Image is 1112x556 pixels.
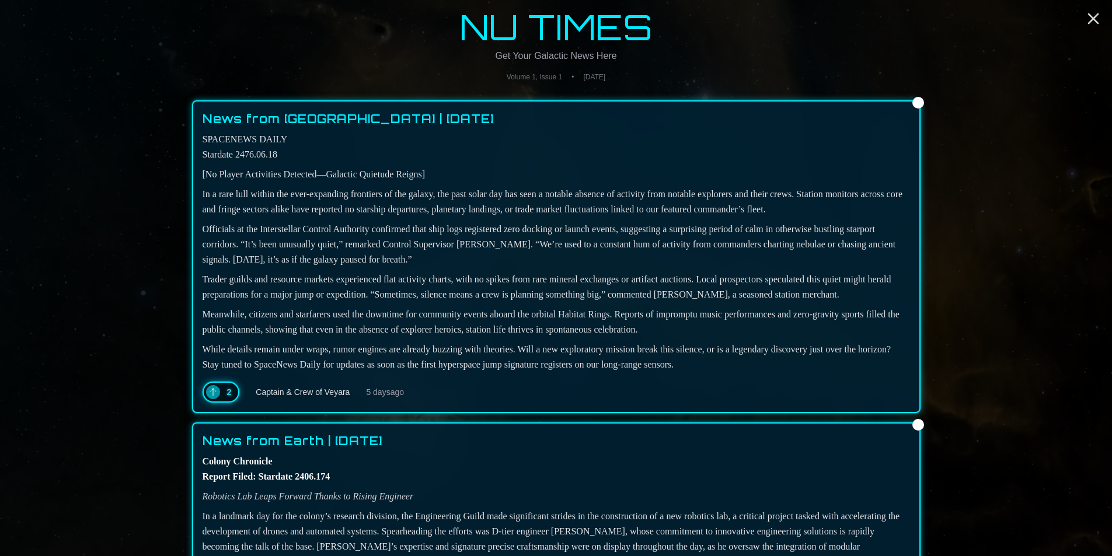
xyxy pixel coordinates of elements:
p: Meanwhile, citizens and starfarers used the downtime for community events aboard the orbital Habi... [203,307,910,337]
span: [DATE] [583,72,605,82]
strong: Report Filed: Stardate 2406.174 [203,471,330,481]
h2: News from [GEOGRAPHIC_DATA] | [DATE] [203,111,494,127]
span: • [571,72,574,82]
p: Trader guilds and resource markets experienced flat activity charts, with no spikes from rare min... [203,272,910,302]
a: News from [GEOGRAPHIC_DATA] | [DATE] [203,111,494,132]
p: Officials at the Interstellar Control Authority confirmed that ship logs registered zero docking ... [203,222,910,267]
p: While details remain under wraps, rumor engines are already buzzing with theories. Will a new exp... [203,342,910,372]
h2: News from Earth | [DATE] [203,433,382,449]
p: Get Your Galactic News Here [192,49,921,63]
p: In a rare lull within the ever-expanding frontiers of the galaxy, the past solar day has seen a n... [203,187,910,217]
p: [No Player Activities Detected—Galactic Quietude Reigns] [203,167,910,182]
strong: Colony Chronicle [203,456,273,466]
span: Captain & Crew of Veyara [256,386,350,398]
a: Close [1084,9,1103,28]
span: 2 [227,386,232,398]
em: Robotics Lab Leaps Forward Thanks to Rising Engineer [203,491,414,501]
a: News from Earth | [DATE] [203,433,382,454]
span: 5 days ago [366,386,404,398]
a: NU TIMES [192,9,921,44]
span: Volume 1, Issue 1 [507,72,562,82]
p: SPACENEWS DAILY Stardate 2476.06.18 [203,132,910,162]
